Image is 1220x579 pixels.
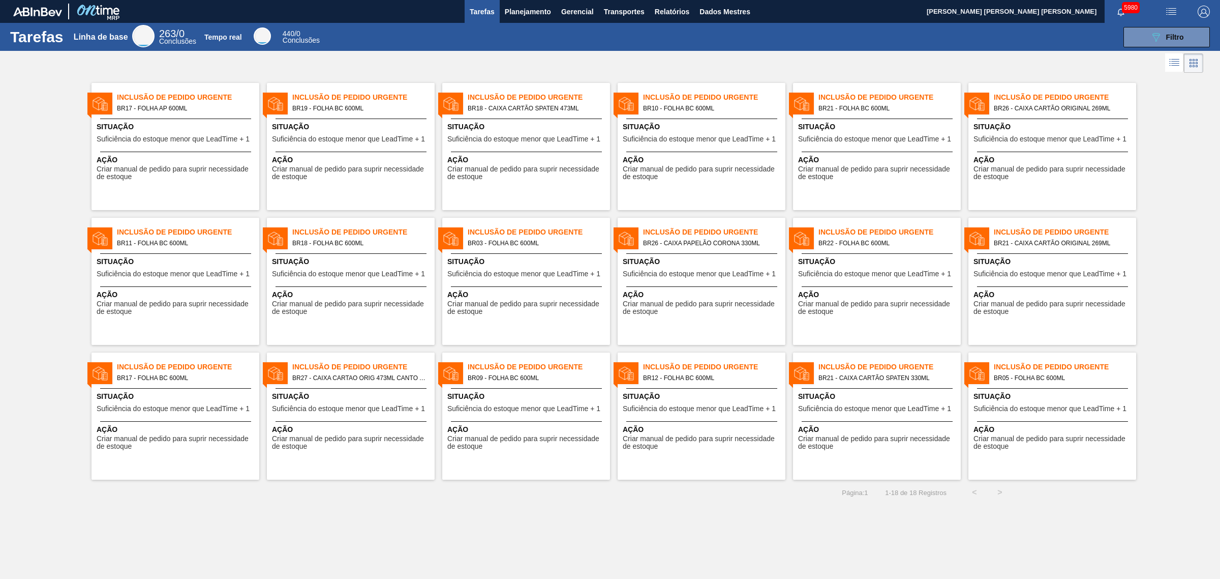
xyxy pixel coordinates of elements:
[1124,4,1138,11] font: 5980
[623,392,660,400] font: Situação
[97,270,250,278] font: Suficiência do estoque menor que LeadTime + 1
[643,227,785,238] span: Inclusão de Pedido Urgente
[994,93,1109,101] font: Inclusão de Pedido Urgente
[117,228,232,236] font: Inclusão de Pedido Urgente
[900,489,907,497] font: de
[623,270,776,278] font: Suficiência do estoque menor que LeadTime + 1
[292,240,363,247] font: BR18 - FOLHA BC 600ML
[447,256,607,267] span: Situação
[798,291,819,299] font: Ação
[468,238,602,249] span: BR03 - FOLHA BC 600ML
[132,25,155,47] div: Linha de base
[818,228,933,236] font: Inclusão de Pedido Urgente
[272,122,432,132] span: Situação
[623,123,660,131] font: Situação
[973,122,1134,132] span: Situação
[818,362,961,372] span: Inclusão de Pedido Urgente
[818,372,953,384] span: BR21 - CAIXA CARTÃO SPATEN 330ML
[447,291,468,299] font: Ação
[798,392,835,400] font: Situação
[623,300,775,315] font: Criar manual de pedido para suprir necessidade de estoque
[909,489,917,497] font: 18
[272,300,424,315] font: Criar manual de pedido para suprir necessidade de estoque
[447,156,468,164] font: Ação
[1165,53,1184,73] div: Visão em Lista
[962,480,987,505] button: <
[204,33,242,41] font: Tempo real
[447,135,600,143] font: Suficiência do estoque menor que LeadTime + 1
[643,92,785,103] span: Inclusão de Pedido Urgente
[292,105,363,112] font: BR19 - FOLHA BC 600ML
[794,366,809,381] img: status
[468,228,583,236] font: Inclusão de Pedido Urgente
[973,291,994,299] font: Ação
[798,404,951,413] font: Suficiência do estoque menor que LeadTime + 1
[623,405,776,413] span: Suficiência do estoque menor que LeadTime + 1
[798,257,835,266] font: Situação
[97,156,117,164] font: Ação
[969,366,985,381] img: status
[1123,27,1210,47] button: Filtro
[798,123,835,131] font: Situação
[97,300,249,315] font: Criar manual de pedido para suprir necessidade de estoque
[97,135,250,143] span: Suficiência do estoque menor que LeadTime + 1
[994,103,1128,114] span: BR26 - CAIXA CARTÃO ORIGINAL 269ML
[292,362,435,372] span: Inclusão de Pedido Urgente
[283,31,320,44] div: Tempo real
[97,257,134,266] font: Situação
[272,391,432,402] span: Situação
[623,391,783,402] span: Situação
[927,8,1096,15] font: [PERSON_NAME] [PERSON_NAME] [PERSON_NAME]
[447,300,599,315] font: Criar manual de pedido para suprir necessidade de estoque
[468,227,610,238] span: Inclusão de Pedido Urgente
[97,392,134,400] font: Situação
[447,392,484,400] font: Situação
[623,257,660,266] font: Situação
[292,103,426,114] span: BR19 - FOLHA BC 600ML
[919,489,947,497] font: Registros
[798,405,951,413] span: Suficiência do estoque menor que LeadTime + 1
[97,404,250,413] font: Suficiência do estoque menor que LeadTime + 1
[10,28,64,45] font: Tarefas
[272,156,293,164] font: Ação
[818,105,890,112] font: BR21 - FOLHA BC 600ML
[997,488,1002,497] font: >
[447,270,600,278] font: Suficiência do estoque menor que LeadTime + 1
[973,165,1125,181] font: Criar manual de pedido para suprir necessidade de estoque
[292,228,407,236] font: Inclusão de Pedido Urgente
[117,240,188,247] font: BR11 - FOLHA BC 600ML
[468,363,583,371] font: Inclusão de Pedido Urgente
[272,405,425,413] span: Suficiência do estoque menor que LeadTime + 1
[623,404,776,413] font: Suficiência do estoque menor que LeadTime + 1
[97,391,257,402] span: Situação
[818,103,953,114] span: BR21 - FOLHA BC 600ML
[117,103,251,114] span: BR17 - FOLHA AP 600ML
[623,135,776,143] span: Suficiência do estoque menor que LeadTime + 1
[468,103,602,114] span: BR18 - CAIXA CARTÃO SPATEN 473ML
[272,270,425,278] font: Suficiência do estoque menor que LeadTime + 1
[864,489,868,497] font: 1
[973,270,1126,278] font: Suficiência do estoque menor que LeadTime + 1
[159,28,176,39] span: 263
[176,28,179,39] font: /
[1165,6,1177,18] img: ações do usuário
[292,374,444,382] font: BR27 - CAIXA CARTAO ORIG 473ML CANTO ABERTO
[973,300,1125,315] font: Criar manual de pedido para suprir necessidade de estoque
[1166,33,1184,41] font: Filtro
[292,372,426,384] span: BR27 - CAIXA CARTAO ORIG 473ML CANTO ABERTO
[798,156,819,164] font: Ação
[972,488,977,497] font: <
[643,105,714,112] font: BR10 - FOLHA BC 600ML
[798,165,950,181] font: Criar manual de pedido para suprir necessidade de estoque
[117,93,232,101] font: Inclusão de Pedido Urgente
[643,103,777,114] span: BR10 - FOLHA BC 600ML
[159,37,196,45] font: Conclusões
[272,435,424,450] font: Criar manual de pedido para suprir necessidade de estoque
[1105,5,1137,19] button: Notificações
[117,227,259,238] span: Inclusão de Pedido Urgente
[994,105,1110,112] font: BR26 - CAIXA CARTÃO ORIGINAL 269ML
[798,122,958,132] span: Situação
[443,366,459,381] img: status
